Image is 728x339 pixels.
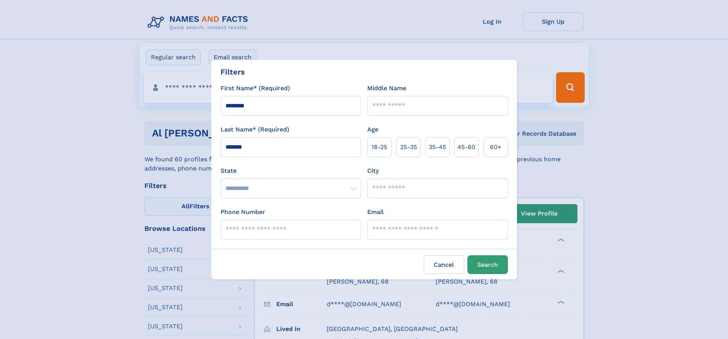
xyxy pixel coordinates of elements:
[221,208,265,217] label: Phone Number
[371,143,387,152] span: 18‑25
[400,143,417,152] span: 25‑35
[429,143,446,152] span: 35‑45
[467,255,508,274] button: Search
[367,84,406,93] label: Middle Name
[367,125,378,134] label: Age
[367,166,379,175] label: City
[424,255,464,274] label: Cancel
[221,66,245,78] div: Filters
[221,166,361,175] label: State
[367,208,384,217] label: Email
[490,143,501,152] span: 60+
[457,143,475,152] span: 45‑60
[221,84,290,93] label: First Name* (Required)
[221,125,289,134] label: Last Name* (Required)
